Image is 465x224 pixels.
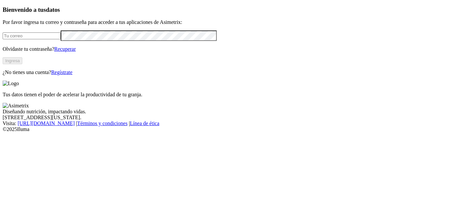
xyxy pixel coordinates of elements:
img: Logo [3,81,19,86]
p: ¿No tienes una cuenta? [3,69,462,75]
a: [URL][DOMAIN_NAME] [18,121,75,126]
a: Línea de ética [130,121,159,126]
button: Ingresa [3,57,22,64]
div: [STREET_ADDRESS][US_STATE]. [3,115,462,121]
p: Olvidaste tu contraseña? [3,46,462,52]
input: Tu correo [3,32,61,39]
p: Tus datos tienen el poder de acelerar la productividad de tu granja. [3,92,462,98]
div: © 2025 Iluma [3,126,462,132]
img: Asimetrix [3,103,29,109]
div: Diseñando nutrición, impactando vidas. [3,109,462,115]
span: datos [46,6,60,13]
h3: Bienvenido a tus [3,6,462,13]
div: Visita : | | [3,121,462,126]
a: Recuperar [54,46,76,52]
a: Términos y condiciones [77,121,128,126]
p: Por favor ingresa tu correo y contraseña para acceder a tus aplicaciones de Asimetrix: [3,19,462,25]
a: Regístrate [51,69,72,75]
